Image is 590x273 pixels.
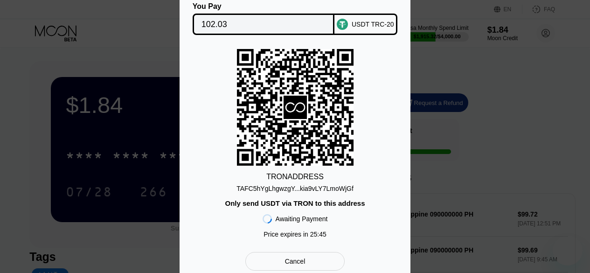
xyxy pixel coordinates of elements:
[225,199,365,207] div: Only send USDT via TRON to this address
[553,236,583,266] iframe: Button to launch messaging window
[285,257,305,266] div: Cancel
[276,215,328,223] div: Awaiting Payment
[236,185,354,192] div: TAFC5hYgLhgwzgY...kia9vLY7LmoWjGf
[236,181,354,192] div: TAFC5hYgLhgwzgY...kia9vLY7LmoWjGf
[193,2,335,11] div: You Pay
[264,231,326,238] div: Price expires in
[352,21,394,28] div: USDT TRC-20
[245,252,345,271] div: Cancel
[310,231,326,238] span: 25 : 45
[266,173,324,181] div: TRON ADDRESS
[194,2,396,35] div: You PayUSDT TRC-20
